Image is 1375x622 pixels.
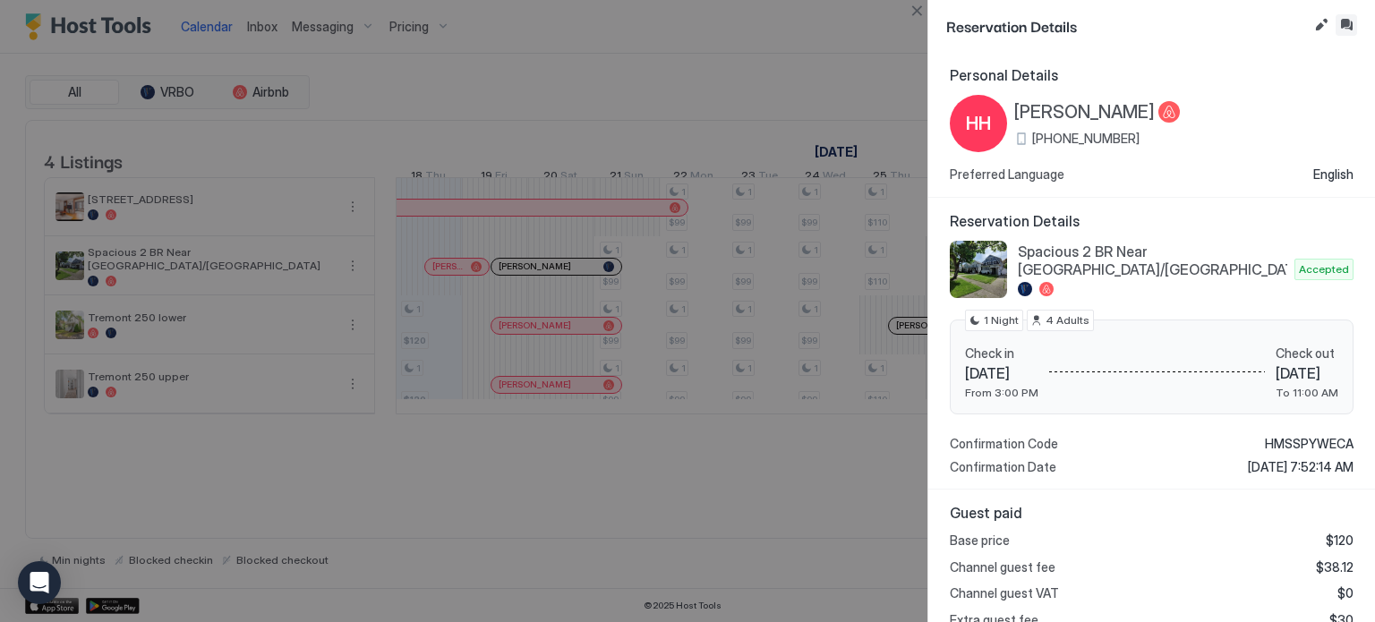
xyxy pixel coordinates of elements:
[1248,459,1354,475] span: [DATE] 7:52:14 AM
[950,585,1059,601] span: Channel guest VAT
[1311,14,1332,36] button: Edit reservation
[950,66,1354,84] span: Personal Details
[1336,14,1357,36] button: Inbox
[950,241,1007,298] div: listing image
[965,345,1038,362] span: Check in
[1276,386,1338,399] span: To 11:00 AM
[1276,345,1338,362] span: Check out
[1313,166,1354,183] span: English
[965,386,1038,399] span: From 3:00 PM
[1276,364,1338,382] span: [DATE]
[984,312,1019,328] span: 1 Night
[950,436,1058,452] span: Confirmation Code
[1265,436,1354,452] span: HMSSPYWECA
[966,110,991,137] span: HH
[950,533,1010,549] span: Base price
[965,364,1038,382] span: [DATE]
[18,561,61,604] div: Open Intercom Messenger
[1326,533,1354,549] span: $120
[946,14,1307,37] span: Reservation Details
[950,504,1354,522] span: Guest paid
[1018,243,1287,278] span: Spacious 2 BR Near [GEOGRAPHIC_DATA]/[GEOGRAPHIC_DATA]
[1299,261,1349,277] span: Accepted
[950,459,1056,475] span: Confirmation Date
[1046,312,1089,328] span: 4 Adults
[1316,559,1354,575] span: $38.12
[950,559,1055,575] span: Channel guest fee
[950,166,1064,183] span: Preferred Language
[1032,131,1140,147] span: [PHONE_NUMBER]
[1337,585,1354,601] span: $0
[950,212,1354,230] span: Reservation Details
[1014,101,1155,124] span: [PERSON_NAME]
